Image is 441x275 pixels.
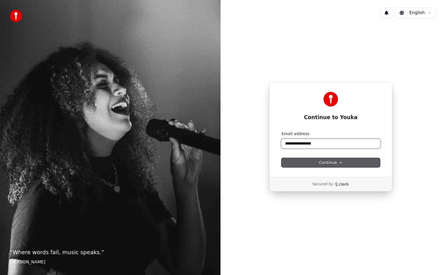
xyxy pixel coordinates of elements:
h1: Continue to Youka [281,114,380,121]
img: youka [10,10,22,22]
button: Continue [281,158,380,167]
img: Youka [323,92,338,107]
label: Email address [281,131,309,137]
p: Secured by [312,182,333,187]
a: Clerk logo [334,182,349,186]
p: “ Where words fail, music speaks. ” [10,248,211,257]
footer: [PERSON_NAME] [10,259,211,265]
span: Continue [319,160,342,165]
